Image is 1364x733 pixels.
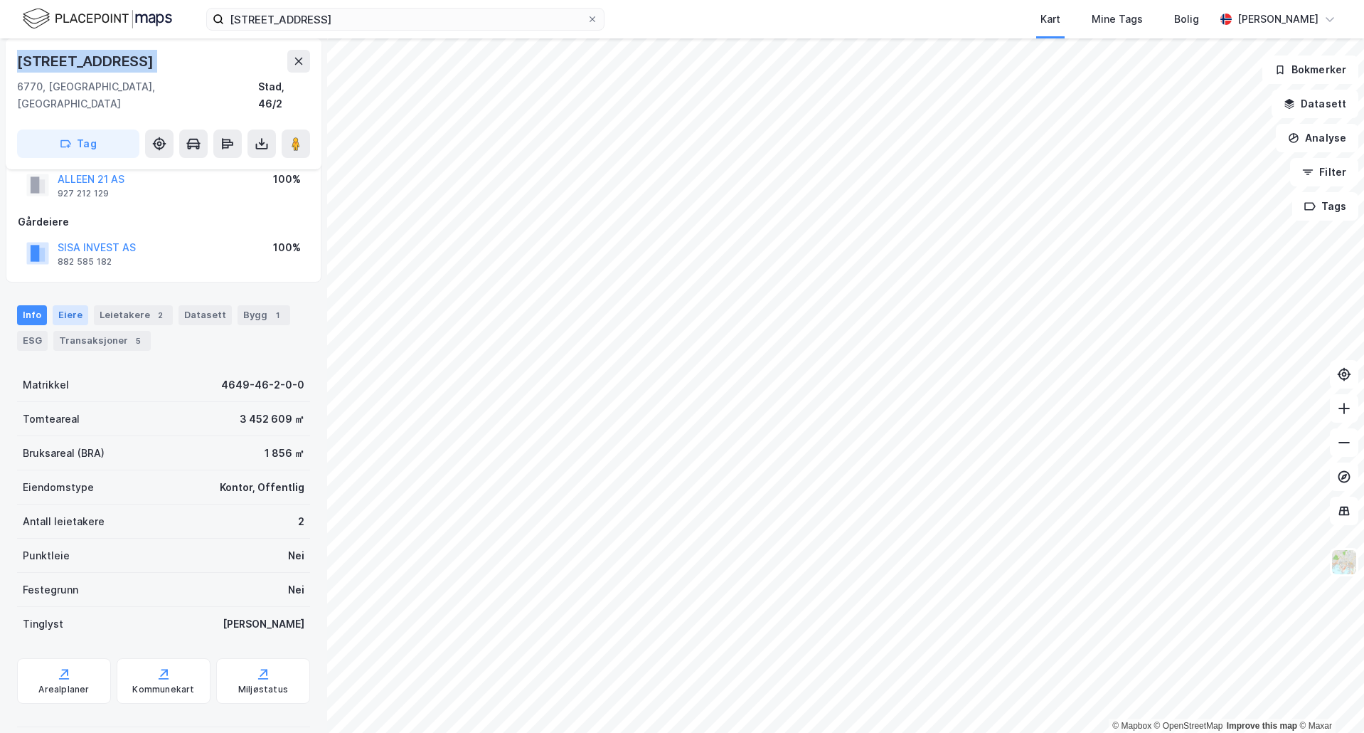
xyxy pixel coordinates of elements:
div: 6770, [GEOGRAPHIC_DATA], [GEOGRAPHIC_DATA] [17,78,258,112]
div: Nei [288,547,304,564]
div: Kommunekart [132,684,194,695]
button: Bokmerker [1262,56,1358,84]
div: Stad, 46/2 [258,78,310,112]
div: 2 [153,308,167,322]
div: Leietakere [94,305,173,325]
div: Festegrunn [23,581,78,598]
div: ESG [17,331,48,351]
input: Søk på adresse, matrikkel, gårdeiere, leietakere eller personer [224,9,587,30]
div: Matrikkel [23,376,69,394]
div: Miljøstatus [238,684,288,695]
div: Eiere [53,305,88,325]
div: Antall leietakere [23,513,105,530]
div: 882 585 182 [58,256,112,268]
img: logo.f888ab2527a4732fd821a326f86c7f29.svg [23,6,172,31]
a: Improve this map [1227,721,1297,731]
div: Kontrollprogram for chat [1293,665,1364,733]
div: Bruksareal (BRA) [23,445,105,462]
div: Transaksjoner [53,331,151,351]
div: Tomteareal [23,411,80,428]
div: 3 452 609 ㎡ [240,411,304,428]
div: Kontor, Offentlig [220,479,304,496]
div: Punktleie [23,547,70,564]
button: Tags [1292,192,1358,221]
div: 927 212 129 [58,188,109,199]
iframe: Chat Widget [1293,665,1364,733]
div: [PERSON_NAME] [223,616,304,633]
div: 5 [131,334,145,348]
div: Eiendomstype [23,479,94,496]
div: 2 [298,513,304,530]
div: Datasett [179,305,232,325]
div: Bygg [238,305,290,325]
img: Z [1331,549,1358,576]
div: [STREET_ADDRESS] [17,50,156,73]
div: Kart [1040,11,1060,28]
div: 100% [273,239,301,256]
div: Mine Tags [1092,11,1143,28]
div: Info [17,305,47,325]
div: Tinglyst [23,616,63,633]
div: 100% [273,171,301,188]
div: Nei [288,581,304,598]
a: OpenStreetMap [1154,721,1223,731]
div: Arealplaner [38,684,89,695]
div: 1 [270,308,284,322]
div: Bolig [1174,11,1199,28]
div: 1 856 ㎡ [265,445,304,462]
div: [PERSON_NAME] [1237,11,1318,28]
div: Gårdeiere [18,213,309,231]
button: Datasett [1272,90,1358,118]
div: 4649-46-2-0-0 [221,376,304,394]
button: Analyse [1276,124,1358,152]
button: Tag [17,130,139,158]
button: Filter [1290,158,1358,186]
a: Mapbox [1112,721,1151,731]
